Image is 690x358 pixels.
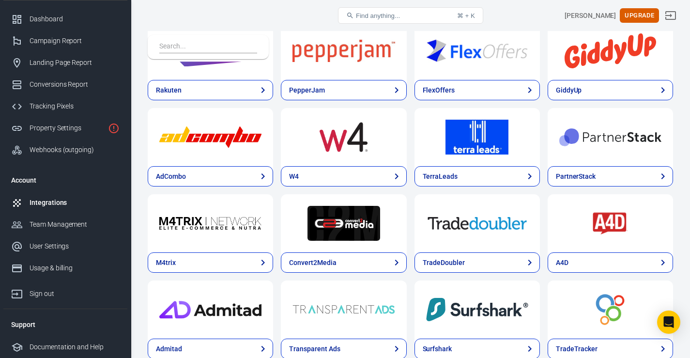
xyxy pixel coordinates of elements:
div: Dashboard [30,14,120,24]
a: PepperJam [281,22,406,80]
div: Usage & billing [30,263,120,273]
a: Property Settings [3,117,127,139]
div: Surfshark [423,344,452,354]
img: Admitad [159,292,261,327]
a: A4D [548,194,673,252]
a: TerraLeads [414,108,540,166]
div: PartnerStack [556,171,596,182]
a: Admitad [148,280,273,339]
img: M4trix [159,206,261,241]
a: FlexOffers [414,80,540,100]
img: Convert2Media [292,206,395,241]
a: TradeDoubler [414,194,540,252]
div: Integrations [30,198,120,208]
div: Tracking Pixels [30,101,120,111]
a: Tracking Pixels [3,95,127,117]
div: Sign out [30,289,120,299]
a: Rakuten [148,80,273,100]
a: AdCombo [148,108,273,166]
div: ⌘ + K [457,12,475,19]
a: Landing Page Report [3,52,127,74]
img: PepperJam [292,33,395,68]
a: GiddyUp [548,80,673,100]
div: Campaign Report [30,36,120,46]
div: User Settings [30,241,120,251]
svg: Property is not installed yet [108,123,120,134]
img: A4D [559,206,661,241]
div: Team Management [30,219,120,230]
div: GiddyUp [556,85,582,95]
a: GiddyUp [548,22,673,80]
a: PartnerStack [548,108,673,166]
a: Surfshark [414,280,540,339]
span: Find anything... [356,12,400,19]
div: A4D [556,258,568,268]
a: Usage & billing [3,257,127,279]
a: Convert2Media [281,252,406,273]
div: Convert2Media [289,258,336,268]
li: Support [3,313,127,336]
a: Sign out [3,279,127,305]
div: Property Settings [30,123,104,133]
img: Surfshark [426,292,528,327]
div: TerraLeads [423,171,458,182]
div: Transparent Ads [289,344,340,354]
a: FlexOffers [414,22,540,80]
a: User Settings [3,235,127,257]
input: Search... [159,41,253,53]
li: Account [3,169,127,192]
div: Documentation and Help [30,342,120,352]
a: Sign out [659,4,682,27]
a: Team Management [3,214,127,235]
img: FlexOffers [426,33,528,68]
button: Find anything...⌘ + K [338,7,483,24]
img: TradeTracker [559,292,661,327]
div: TradeTracker [556,344,598,354]
a: Webhooks (outgoing) [3,139,127,161]
a: Conversions Report [3,74,127,95]
img: PartnerStack [559,120,661,155]
div: FlexOffers [423,85,455,95]
img: TradeDoubler [426,206,528,241]
a: Dashboard [3,8,127,30]
a: M4trix [148,194,273,252]
a: PartnerStack [548,166,673,187]
img: Transparent Ads [292,292,395,327]
a: TerraLeads [414,166,540,187]
a: TradeDoubler [414,252,540,273]
button: Upgrade [620,8,659,23]
a: TradeTracker [548,280,673,339]
a: Integrations [3,192,127,214]
div: PepperJam [289,85,325,95]
img: TerraLeads [426,120,528,155]
a: Transparent Ads [281,280,406,339]
div: M4trix [156,258,176,268]
img: W4 [292,120,395,155]
div: Account id: Rb8y5Nkp [565,11,616,21]
img: Rakuten [159,33,261,68]
div: AdCombo [156,171,186,182]
a: W4 [281,166,406,187]
a: PepperJam [281,80,406,100]
a: Campaign Report [3,30,127,52]
a: AdCombo [148,166,273,187]
div: TradeDoubler [423,258,465,268]
div: Rakuten [156,85,182,95]
a: M4trix [148,252,273,273]
a: W4 [281,108,406,166]
div: Conversions Report [30,79,120,90]
img: GiddyUp [559,33,661,68]
a: Convert2Media [281,194,406,252]
a: A4D [548,252,673,273]
div: Landing Page Report [30,58,120,68]
img: AdCombo [159,120,261,155]
div: W4 [289,171,299,182]
div: Open Intercom Messenger [657,311,680,334]
div: Webhooks (outgoing) [30,145,120,155]
div: Admitad [156,344,182,354]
